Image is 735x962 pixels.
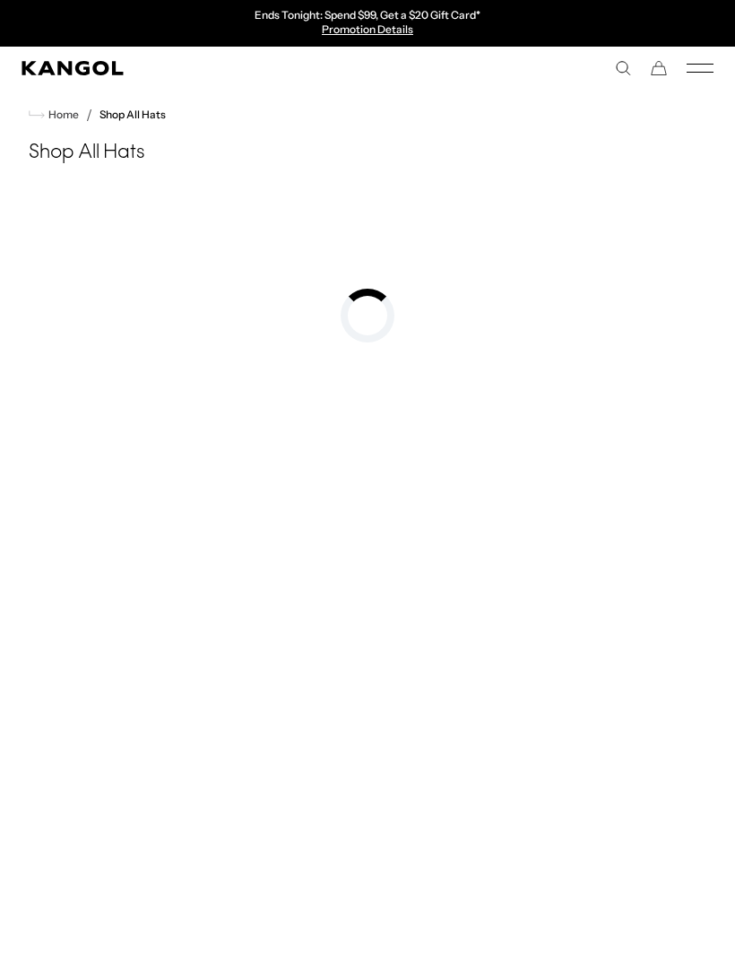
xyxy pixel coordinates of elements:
summary: Search here [615,60,631,76]
slideshow-component: Announcement bar [183,9,552,38]
button: Cart [651,60,667,76]
div: 1 of 2 [183,9,552,38]
a: Promotion Details [322,22,413,36]
a: Shop All Hats [99,108,166,121]
div: Announcement [183,9,552,38]
a: Home [29,107,79,123]
a: Kangol [22,61,367,75]
h1: Shop All Hats [22,140,713,167]
span: Home [45,108,79,121]
button: Mobile Menu [687,60,713,76]
li: / [79,104,92,126]
p: Ends Tonight: Spend $99, Get a $20 Gift Card* [255,9,480,23]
